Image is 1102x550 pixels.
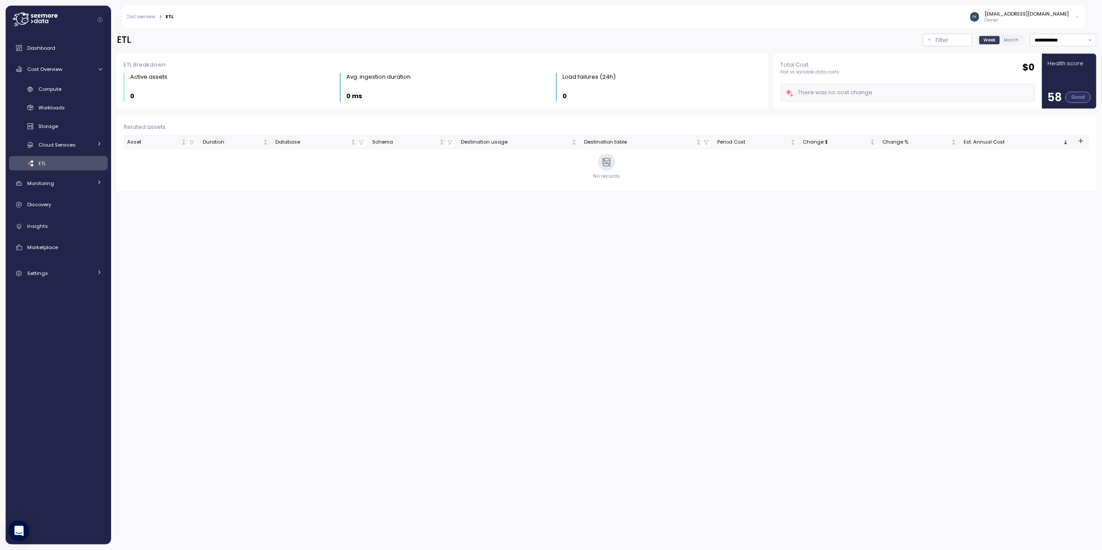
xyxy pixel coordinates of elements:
a: Insights [9,217,108,235]
div: There was no cost change [785,88,872,98]
div: Active assets [130,73,167,81]
a: ETL [9,156,108,170]
a: Workloads [9,101,108,115]
div: Not sorted [951,139,957,145]
h2: ETL [117,34,131,46]
p: 58 [1048,92,1062,103]
div: Sorted descending [1063,139,1069,145]
span: Month [1004,37,1019,43]
div: > [159,14,162,20]
div: Duration [203,138,261,146]
p: Owner [985,17,1069,23]
p: Flat vs variable data costs [781,69,840,75]
span: Insights [27,223,48,230]
button: Collapse navigation [95,16,105,23]
div: Database [275,138,349,146]
div: Not sorted [181,139,187,145]
button: Filter [923,34,972,46]
a: Discovery [9,196,108,214]
div: Related assets [124,123,1089,131]
span: Settings [27,270,48,277]
th: Change %Not sorted [879,135,960,150]
span: Cloud Services [38,141,76,148]
div: Not sorted [439,139,445,145]
a: Settings [9,265,108,282]
a: Storage [9,119,108,134]
div: Open Intercom Messenger [9,521,29,541]
th: SchemaNot sorted [369,135,458,150]
div: [EMAIL_ADDRESS][DOMAIN_NAME] [985,10,1069,17]
span: Storage [38,123,58,130]
a: Cost overview [127,15,156,19]
span: Dashboard [27,45,55,51]
a: Monitoring [9,175,108,192]
p: Health score [1048,59,1083,68]
span: Marketplace [27,244,58,251]
div: Period Cost [717,138,789,146]
a: Cloud Services [9,137,108,152]
div: Load failures (24h) [562,73,616,81]
div: Not sorted [869,139,875,145]
a: Compute [9,82,108,96]
div: Destination table [584,138,694,146]
span: Cost Overview [27,66,62,73]
a: Dashboard [9,39,108,57]
div: Change % [882,138,949,146]
div: Schema [372,138,438,146]
p: 0 [130,91,134,101]
th: Destination tableNot sorted [581,135,714,150]
th: AssetNot sorted [124,135,199,150]
th: Destination usageNot sorted [457,135,581,150]
div: Destination usage [461,138,570,146]
p: 0 ms [346,91,362,101]
p: Filter [936,36,949,45]
img: 7b9db31e9354dbe8abca2c75ee0663bd [970,12,979,21]
div: Not sorted [790,139,796,145]
div: ETL Breakdown [124,61,761,69]
div: Asset [127,138,179,146]
span: Week [984,37,996,43]
div: Not sorted [350,139,356,145]
div: Good [1065,92,1091,103]
h2: $ 0 [1023,61,1035,74]
div: ETL [166,15,173,19]
span: ETL [38,160,46,167]
th: Change $Not sorted [799,135,879,150]
div: Change $ [803,138,868,146]
div: Avg. ingestion duration [346,73,411,81]
p: Total Cost [781,61,840,69]
th: DatabaseNot sorted [272,135,369,150]
div: Not sorted [262,139,268,145]
span: Compute [38,86,61,93]
th: Est. Annual CostSorted descending [960,135,1072,150]
th: DurationNot sorted [199,135,272,150]
div: Not sorted [696,139,702,145]
span: Discovery [27,201,51,208]
p: 0 [562,91,567,101]
span: Workloads [38,104,65,111]
div: Not sorted [571,139,577,145]
a: Marketplace [9,239,108,256]
span: Monitoring [27,180,54,187]
a: Cost Overview [9,61,108,78]
th: Period CostNot sorted [714,135,799,150]
div: Est. Annual Cost [964,138,1061,146]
